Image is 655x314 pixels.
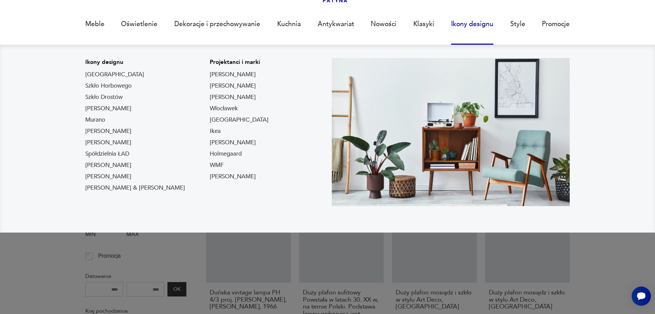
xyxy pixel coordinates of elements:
[332,58,570,206] img: Meble
[210,172,256,181] a: [PERSON_NAME]
[210,150,242,158] a: Holmegaard
[85,138,131,147] a: [PERSON_NAME]
[85,161,131,169] a: [PERSON_NAME]
[542,8,570,40] a: Promocje
[210,58,269,66] p: Projektanci i marki
[277,8,301,40] a: Kuchnia
[85,82,132,90] a: Szkło Horbowego
[85,172,131,181] a: [PERSON_NAME]
[85,116,105,124] a: Murano
[85,93,123,101] a: Szkło Drostów
[85,8,105,40] a: Meble
[85,70,144,79] a: [GEOGRAPHIC_DATA]
[210,82,256,90] a: [PERSON_NAME]
[85,58,185,66] p: Ikony designu
[371,8,396,40] a: Nowości
[210,70,256,79] a: [PERSON_NAME]
[210,93,256,101] a: [PERSON_NAME]
[174,8,260,40] a: Dekoracje i przechowywanie
[318,8,354,40] a: Antykwariat
[210,127,221,135] a: Ikea
[210,138,256,147] a: [PERSON_NAME]
[85,104,131,113] a: [PERSON_NAME]
[85,184,185,192] a: [PERSON_NAME] & [PERSON_NAME]
[451,8,493,40] a: Ikony designu
[510,8,525,40] a: Style
[85,127,131,135] a: [PERSON_NAME]
[413,8,434,40] a: Klasyki
[121,8,157,40] a: Oświetlenie
[85,150,129,158] a: Spółdzielnia ŁAD
[210,104,238,113] a: Włocławek
[210,161,224,169] a: WMF
[632,287,651,306] iframe: Smartsupp widget button
[210,116,269,124] a: [GEOGRAPHIC_DATA]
